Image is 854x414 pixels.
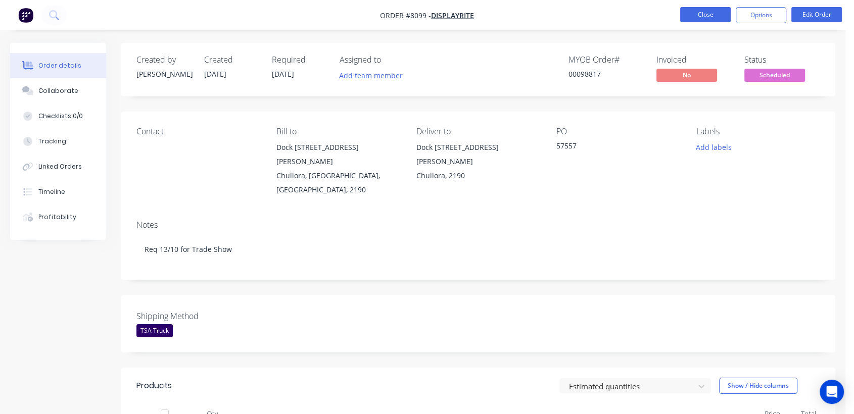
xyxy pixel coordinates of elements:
span: No [656,69,717,81]
div: Notes [136,220,820,230]
div: Created [204,55,260,65]
button: Add labels [691,140,737,154]
button: Add team member [340,69,408,82]
div: Profitability [38,213,76,222]
button: Linked Orders [10,154,106,179]
div: Bill to [276,127,400,136]
div: Required [272,55,327,65]
div: Invoiced [656,55,732,65]
button: Options [736,7,786,23]
div: 00098817 [568,69,644,79]
div: Products [136,380,172,392]
div: Dock [STREET_ADDRESS][PERSON_NAME] [416,140,540,169]
div: Tracking [38,137,66,146]
button: Timeline [10,179,106,204]
div: Deliver to [416,127,540,136]
button: Show / Hide columns [719,378,797,394]
div: Linked Orders [38,162,82,171]
span: [DATE] [272,69,294,79]
button: Collaborate [10,78,106,103]
button: Order details [10,53,106,78]
div: [PERSON_NAME] [136,69,192,79]
button: Checklists 0/0 [10,103,106,129]
div: Open Intercom Messenger [820,380,844,404]
button: Edit Order [791,7,842,22]
div: PO [556,127,680,136]
button: Close [680,7,731,22]
a: Displayrite [431,11,474,20]
div: Created by [136,55,192,65]
span: [DATE] [204,69,226,79]
div: Contact [136,127,260,136]
div: Assigned to [340,55,441,65]
div: 57557 [556,140,680,154]
button: Profitability [10,204,106,230]
div: Order details [38,61,81,70]
div: Collaborate [38,86,78,95]
div: Status [744,55,820,65]
div: Dock [STREET_ADDRESS][PERSON_NAME] [276,140,400,169]
button: Scheduled [744,69,805,84]
div: Chullora, [GEOGRAPHIC_DATA], [GEOGRAPHIC_DATA], 2190 [276,169,400,197]
span: Scheduled [744,69,805,81]
div: Dock [STREET_ADDRESS][PERSON_NAME]Chullora, 2190 [416,140,540,183]
div: Chullora, 2190 [416,169,540,183]
div: Labels [696,127,820,136]
button: Add team member [334,69,408,82]
div: Checklists 0/0 [38,112,83,121]
div: Req 13/10 for Trade Show [136,234,820,265]
span: Order #8099 - [380,11,431,20]
div: TSA Truck [136,324,173,337]
button: Tracking [10,129,106,154]
label: Shipping Method [136,310,263,322]
div: Timeline [38,187,65,196]
div: Dock [STREET_ADDRESS][PERSON_NAME]Chullora, [GEOGRAPHIC_DATA], [GEOGRAPHIC_DATA], 2190 [276,140,400,197]
img: Factory [18,8,33,23]
div: MYOB Order # [568,55,644,65]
